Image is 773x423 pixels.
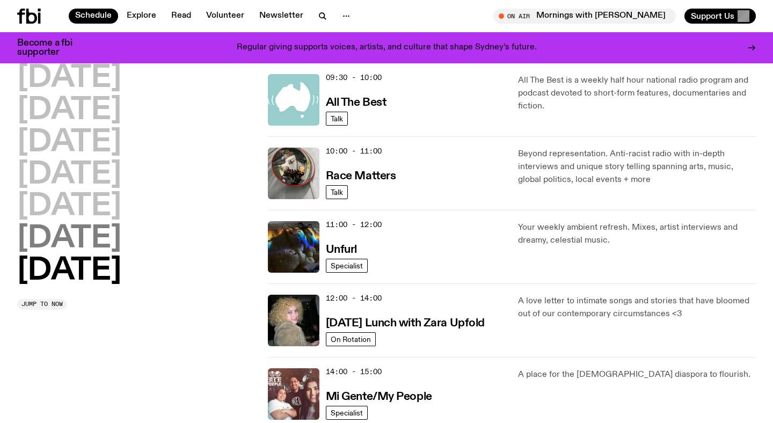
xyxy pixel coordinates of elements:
a: Explore [120,9,163,24]
p: All The Best is a weekly half hour national radio program and podcast devoted to short-form featu... [518,74,756,113]
span: 11:00 - 12:00 [326,220,382,230]
button: [DATE] [17,96,121,126]
p: Beyond representation. Anti-racist radio with in-depth interviews and unique story telling spanni... [518,148,756,186]
a: Volunteer [200,9,251,24]
a: [DATE] Lunch with Zara Upfold [326,316,485,329]
span: 14:00 - 15:00 [326,367,382,377]
img: A digital camera photo of Zara looking to her right at the camera, smiling. She is wearing a ligh... [268,295,319,346]
p: Regular giving supports voices, artists, and culture that shape Sydney’s future. [237,43,537,53]
span: 09:30 - 10:00 [326,72,382,83]
a: On Rotation [326,332,376,346]
span: Talk [331,188,343,196]
span: Jump to now [21,301,63,307]
p: Your weekly ambient refresh. Mixes, artist interviews and dreamy, celestial music. [518,221,756,247]
h3: All The Best [326,97,386,108]
a: Talk [326,185,348,199]
h3: Become a fbi supporter [17,39,86,57]
h3: [DATE] Lunch with Zara Upfold [326,318,485,329]
img: A piece of fabric is pierced by sewing pins with different coloured heads, a rainbow light is cas... [268,221,319,273]
button: [DATE] [17,256,121,286]
span: Talk [331,114,343,122]
p: A love letter to intimate songs and stories that have bloomed out of our contemporary circumstanc... [518,295,756,320]
span: Specialist [331,409,363,417]
span: Specialist [331,261,363,269]
span: On Rotation [331,335,371,343]
a: Schedule [69,9,118,24]
span: 10:00 - 11:00 [326,146,382,156]
a: Read [165,9,198,24]
img: A photo of the Race Matters team taken in a rear view or "blindside" mirror. A bunch of people of... [268,148,319,199]
a: Unfurl [326,242,357,256]
a: Newsletter [253,9,310,24]
button: [DATE] [17,63,121,93]
button: [DATE] [17,224,121,254]
span: 12:00 - 14:00 [326,293,382,303]
button: [DATE] [17,160,121,190]
a: Talk [326,112,348,126]
a: Specialist [326,259,368,273]
button: Support Us [684,9,756,24]
h3: Race Matters [326,171,396,182]
h3: Unfurl [326,244,357,256]
a: Specialist [326,406,368,420]
a: Mi Gente/My People [326,389,432,403]
a: Race Matters [326,169,396,182]
button: [DATE] [17,192,121,222]
p: A place for the [DEMOGRAPHIC_DATA] diaspora to flourish. [518,368,756,381]
h3: Mi Gente/My People [326,391,432,403]
button: Jump to now [17,299,67,310]
button: [DATE] [17,128,121,158]
button: On AirMornings with [PERSON_NAME] / pop like bubble gum [493,9,676,24]
a: All The Best [326,95,386,108]
span: Support Us [691,11,734,21]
